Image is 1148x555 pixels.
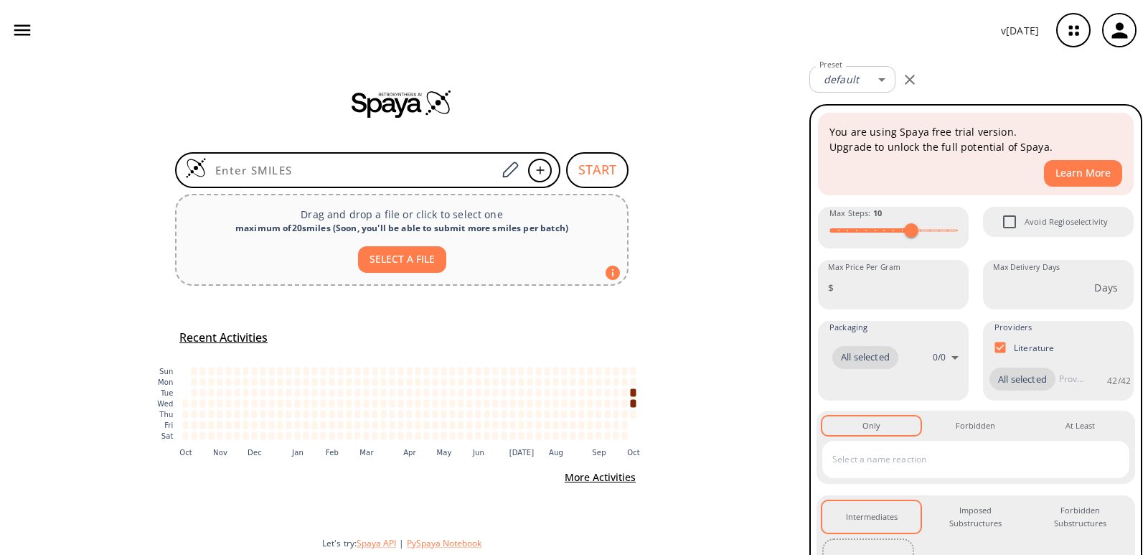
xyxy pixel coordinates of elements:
[322,537,798,549] div: Let's try:
[188,207,616,222] p: Drag and drop a file or click to select one
[862,419,880,432] div: Only
[160,389,174,397] text: Tue
[956,419,995,432] div: Forbidden
[828,262,900,273] label: Max Price Per Gram
[179,330,268,345] h5: Recent Activities
[832,350,898,365] span: All selected
[592,448,606,456] text: Sep
[829,321,867,334] span: Packaging
[1065,419,1095,432] div: At Least
[549,448,563,456] text: Aug
[559,465,641,491] button: More Activities
[1094,280,1118,295] p: Days
[566,152,629,188] button: START
[824,73,859,86] em: default
[158,378,174,386] text: Mon
[159,411,173,419] text: Thu
[159,368,173,376] text: Sun
[822,416,921,435] button: Only
[1107,375,1131,387] p: 42 / 42
[822,501,921,533] button: Intermediates
[403,448,416,456] text: Apr
[846,510,898,523] div: Intermediates
[1031,416,1129,435] button: At Least
[828,280,834,295] p: $
[926,501,1025,533] button: Imposed Substructures
[994,321,1032,334] span: Providers
[436,448,451,456] text: May
[933,351,946,363] p: 0 / 0
[829,448,1101,471] input: Select a name reaction
[161,432,174,440] text: Sat
[627,448,640,456] text: Oct
[358,246,446,273] button: SELECT A FILE
[1055,368,1087,391] input: Provider name
[164,421,173,429] text: Fri
[819,60,842,70] label: Preset
[1001,23,1039,38] p: v [DATE]
[1044,160,1122,187] button: Learn More
[183,367,636,439] g: cell
[207,163,497,177] input: Enter SMILES
[326,448,339,456] text: Feb
[873,207,882,218] strong: 10
[407,537,481,549] button: PySpaya Notebook
[213,448,227,456] text: Nov
[989,373,1055,387] span: All selected
[248,448,262,456] text: Dec
[829,207,882,220] span: Max Steps :
[357,537,396,549] button: Spaya API
[938,504,1013,531] div: Imposed Substructures
[291,448,304,456] text: Jan
[1031,501,1129,533] button: Forbidden Substructures
[1025,215,1108,228] span: Avoid Regioselectivity
[359,448,374,456] text: Mar
[174,326,273,350] button: Recent Activities
[188,222,616,235] div: maximum of 20 smiles ( Soon, you'll be able to submit more smiles per batch )
[472,448,484,456] text: Jun
[157,368,173,440] g: y-axis tick label
[185,157,207,179] img: Logo Spaya
[179,448,640,456] g: x-axis tick label
[1014,342,1055,354] p: Literature
[352,89,452,118] img: Spaya logo
[157,400,173,408] text: Wed
[994,207,1025,237] span: Avoid Regioselectivity
[829,124,1122,154] p: You are using Spaya free trial version. Upgrade to unlock the full potential of Spaya.
[926,416,1025,435] button: Forbidden
[509,448,535,456] text: [DATE]
[179,448,192,456] text: Oct
[396,537,407,549] span: |
[1043,504,1118,531] div: Forbidden Substructures
[993,262,1060,273] label: Max Delivery Days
